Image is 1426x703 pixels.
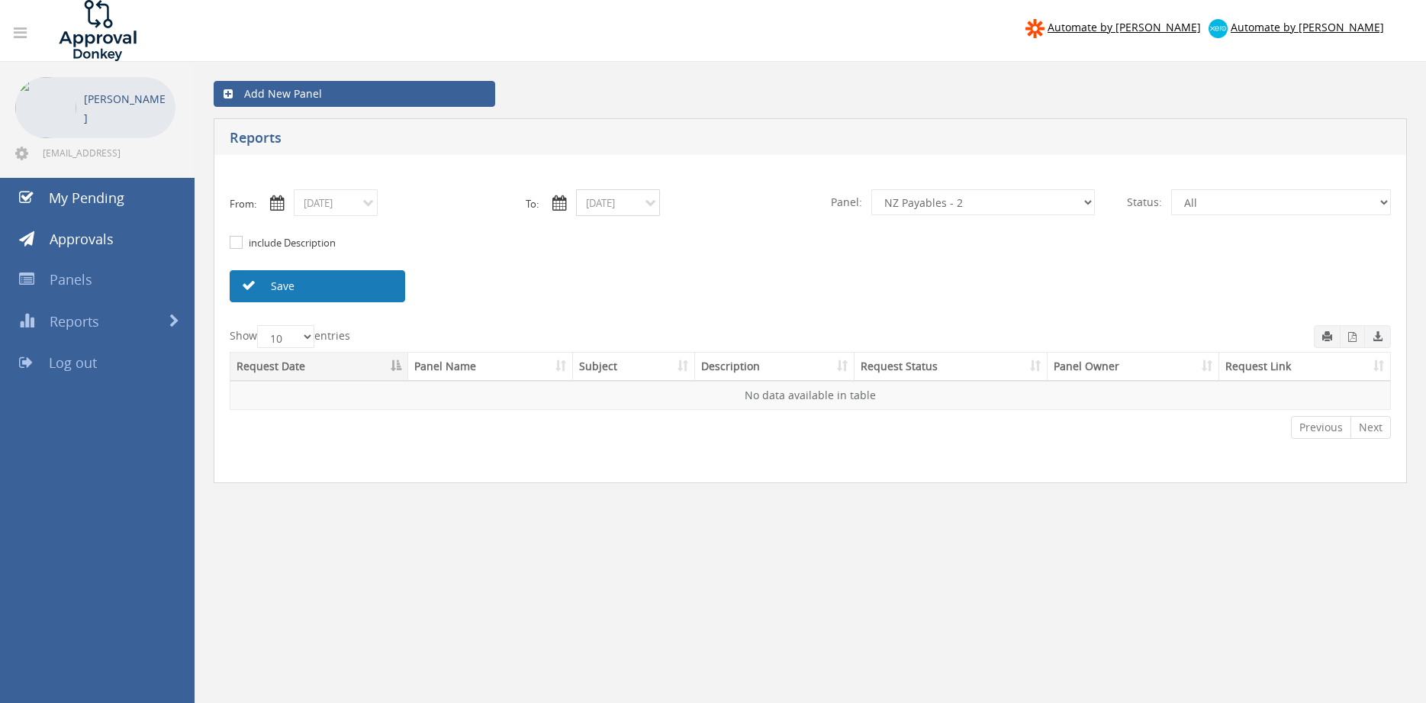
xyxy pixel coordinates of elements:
[214,81,495,107] a: Add New Panel
[50,312,99,331] span: Reports
[84,89,168,127] p: [PERSON_NAME]
[43,147,172,159] span: [EMAIL_ADDRESS][DOMAIN_NAME]
[526,197,539,211] label: To:
[230,381,1390,409] td: No data available in table
[1048,353,1219,381] th: Panel Owner: activate to sort column ascending
[1025,19,1045,38] img: zapier-logomark.png
[1118,189,1171,215] span: Status:
[855,353,1047,381] th: Request Status: activate to sort column ascending
[822,189,871,215] span: Panel:
[1209,19,1228,38] img: xero-logo.png
[1048,20,1201,34] span: Automate by [PERSON_NAME]
[1291,416,1351,439] a: Previous
[695,353,855,381] th: Description: activate to sort column ascending
[1350,416,1391,439] a: Next
[408,353,573,381] th: Panel Name: activate to sort column ascending
[49,189,124,207] span: My Pending
[1219,353,1390,381] th: Request Link: activate to sort column ascending
[230,325,350,348] label: Show entries
[230,131,1045,150] h5: Reports
[573,353,695,381] th: Subject: activate to sort column ascending
[50,270,92,289] span: Panels
[49,353,97,372] span: Log out
[230,353,408,381] th: Request Date: activate to sort column descending
[230,270,405,302] a: Save
[245,236,336,251] label: include Description
[230,197,256,211] label: From:
[257,325,314,348] select: Showentries
[50,230,114,248] span: Approvals
[1231,20,1384,34] span: Automate by [PERSON_NAME]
